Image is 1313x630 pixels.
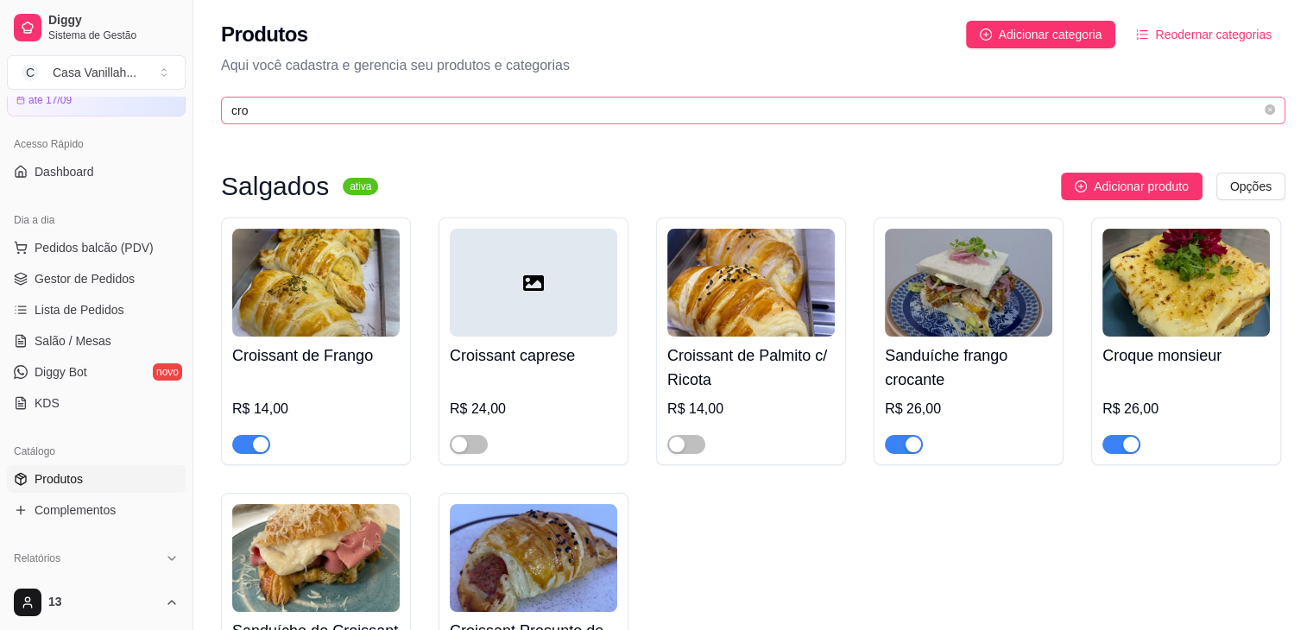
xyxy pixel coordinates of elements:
[221,21,308,48] h2: Produtos
[1061,173,1203,200] button: Adicionar produto
[1122,21,1285,48] button: Reodernar categorias
[35,363,87,381] span: Diggy Bot
[7,358,186,386] a: Diggy Botnovo
[7,158,186,186] a: Dashboard
[7,206,186,234] div: Dia a dia
[7,496,186,524] a: Complementos
[7,582,186,623] button: 13
[885,229,1052,337] img: product-image
[885,399,1052,419] div: R$ 26,00
[7,296,186,324] a: Lista de Pedidos
[48,595,158,610] span: 13
[232,343,400,368] h4: Croissant de Frango
[7,265,186,293] a: Gestor de Pedidos
[231,101,1261,120] input: Buscar por nome ou código do produto
[232,504,400,612] img: product-image
[450,399,617,419] div: R$ 24,00
[7,234,186,261] button: Pedidos balcão (PDV)
[450,504,617,612] img: product-image
[966,21,1116,48] button: Adicionar categoria
[1265,104,1275,115] span: close-circle
[667,229,835,337] img: product-image
[1102,399,1270,419] div: R$ 26,00
[232,229,400,337] img: product-image
[48,13,179,28] span: Diggy
[22,64,39,81] span: C
[35,470,83,488] span: Produtos
[1265,103,1275,119] span: close-circle
[14,551,60,565] span: Relatórios
[7,327,186,355] a: Salão / Mesas
[1102,229,1270,337] img: product-image
[7,130,186,158] div: Acesso Rápido
[885,343,1052,392] h4: Sanduíche frango crocante
[35,163,94,180] span: Dashboard
[28,93,72,107] article: até 17/09
[1094,177,1189,196] span: Adicionar produto
[35,332,111,350] span: Salão / Mesas
[980,28,992,41] span: plus-circle
[1230,177,1272,196] span: Opções
[48,28,179,42] span: Sistema de Gestão
[35,239,154,256] span: Pedidos balcão (PDV)
[1155,25,1272,44] span: Reodernar categorias
[7,7,186,48] a: DiggySistema de Gestão
[450,343,617,368] h4: Croissant caprese
[221,55,1285,76] p: Aqui você cadastra e gerencia seu produtos e categorias
[53,64,136,81] div: Casa Vanillah ...
[7,389,186,417] a: KDS
[7,438,186,465] div: Catálogo
[7,572,186,600] a: Relatórios de vendas
[7,55,186,90] button: Select a team
[35,301,124,318] span: Lista de Pedidos
[35,270,135,287] span: Gestor de Pedidos
[1102,343,1270,368] h4: Croque monsieur
[221,176,329,197] h3: Salgados
[1136,28,1148,41] span: ordered-list
[232,399,400,419] div: R$ 14,00
[7,465,186,493] a: Produtos
[35,501,116,519] span: Complementos
[343,178,378,195] sup: ativa
[35,394,60,412] span: KDS
[999,25,1102,44] span: Adicionar categoria
[667,343,835,392] h4: Croissant de Palmito c/ Ricota
[667,399,835,419] div: R$ 14,00
[1075,180,1087,192] span: plus-circle
[1216,173,1285,200] button: Opções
